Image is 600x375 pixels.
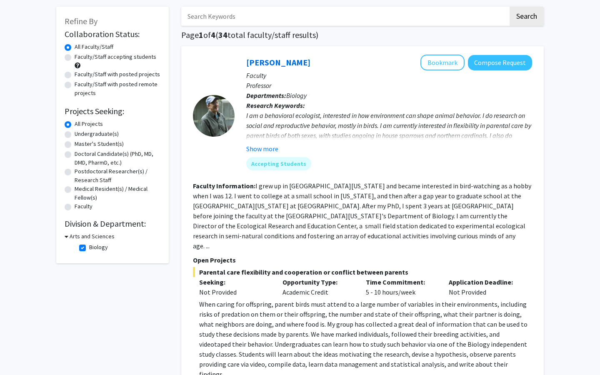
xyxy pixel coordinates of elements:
label: Faculty [75,202,92,211]
span: Parental care flexibility and cooperation or conflict between parents [193,267,532,277]
span: 34 [218,30,227,40]
label: Postdoctoral Researcher(s) / Research Staff [75,167,160,185]
fg-read-more: I grew up in [GEOGRAPHIC_DATA][US_STATE] and became interested in bird-watching as a hobby when I... [193,182,531,250]
label: Medical Resident(s) / Medical Fellow(s) [75,185,160,202]
h1: Page of ( total faculty/staff results) [181,30,544,40]
div: Not Provided [442,277,526,297]
label: Faculty/Staff with posted remote projects [75,80,160,97]
div: Not Provided [199,287,270,297]
input: Search Keywords [181,7,508,26]
b: Departments: [246,91,286,100]
button: Add David Westneat to Bookmarks [420,55,465,70]
p: Professor [246,80,532,90]
button: Search [510,7,544,26]
p: Application Deadline: [449,277,520,287]
span: 4 [211,30,215,40]
mat-chip: Accepting Students [246,157,311,170]
a: [PERSON_NAME] [246,57,310,67]
p: Opportunity Type: [282,277,353,287]
label: All Projects [75,120,103,128]
p: Faculty [246,70,532,80]
p: Seeking: [199,277,270,287]
div: 5 - 10 hours/week [360,277,443,297]
span: Refine By [65,16,97,26]
p: Open Projects [193,255,532,265]
b: Research Keywords: [246,101,305,110]
div: Academic Credit [276,277,360,297]
span: Biology [286,91,307,100]
label: All Faculty/Staff [75,42,113,51]
label: Master's Student(s) [75,140,124,148]
p: Time Commitment: [366,277,437,287]
label: Doctoral Candidate(s) (PhD, MD, DMD, PharmD, etc.) [75,150,160,167]
span: 1 [199,30,203,40]
b: Faculty Information: [193,182,255,190]
iframe: Chat [6,337,35,369]
label: Faculty/Staff accepting students [75,52,156,61]
button: Show more [246,144,278,154]
h2: Projects Seeking: [65,106,160,116]
div: I am a behavioral ecologist, interested in how environment can shape animal behavior. I do resear... [246,110,532,180]
h2: Division & Department: [65,219,160,229]
label: Undergraduate(s) [75,130,119,138]
label: Faculty/Staff with posted projects [75,70,160,79]
h2: Collaboration Status: [65,29,160,39]
button: Compose Request to David Westneat [468,55,532,70]
h3: Arts and Sciences [70,232,115,241]
label: Biology [89,243,108,252]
